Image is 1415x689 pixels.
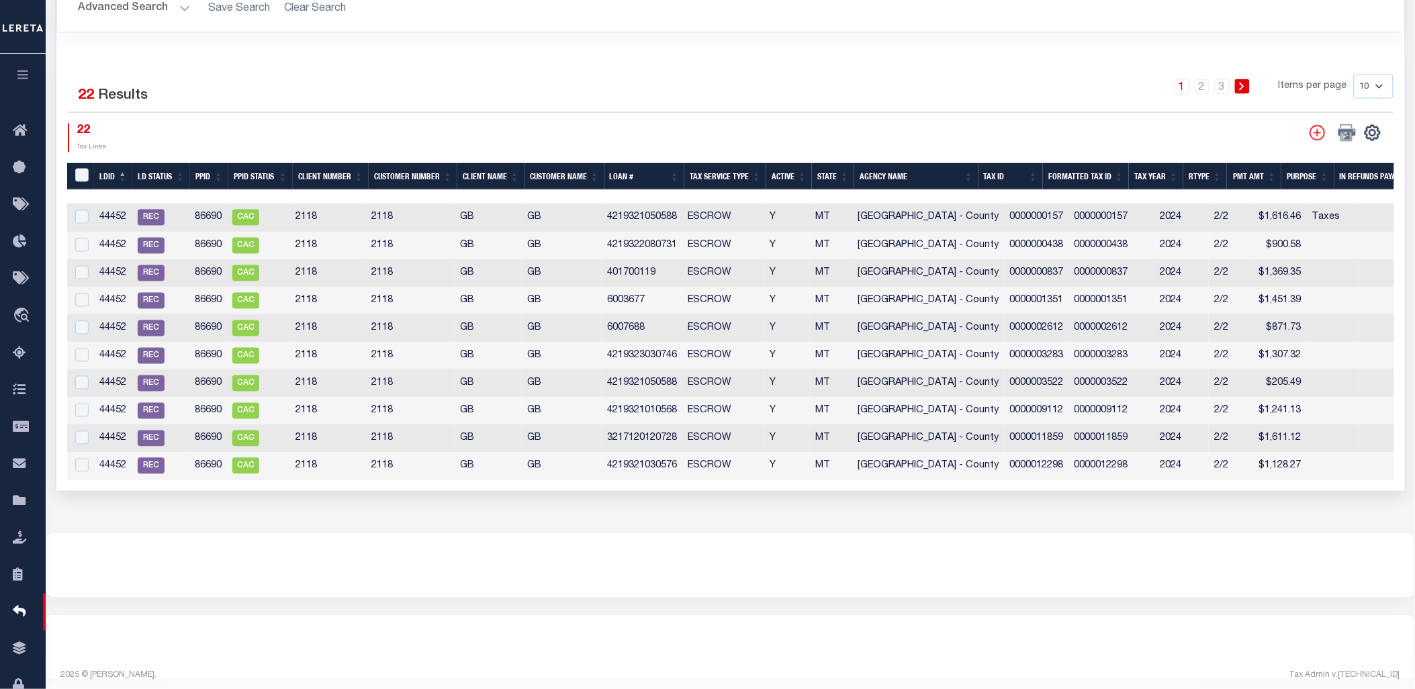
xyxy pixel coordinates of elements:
td: GB [522,232,602,260]
td: 86690 [189,315,227,342]
td: MT [810,315,852,342]
span: CAC [232,210,259,226]
td: 0000012298 [1004,453,1068,480]
td: 86690 [189,232,227,260]
td: ESCROW [682,453,764,480]
td: 4219323030746 [602,342,682,370]
td: MT [810,232,852,260]
td: 0000012298 [1068,453,1154,480]
td: 2/2 [1209,203,1252,232]
span: CAC [232,375,259,392]
td: $900.58 [1252,232,1306,260]
td: 2024 [1154,232,1209,260]
td: 3217120120728 [602,425,682,453]
th: Tax ID: activate to sort column ascending [978,163,1043,191]
td: 44452 [94,370,132,398]
th: Client Number: activate to sort column ascending [293,163,369,191]
td: [GEOGRAPHIC_DATA] - County [852,370,1004,398]
td: ESCROW [682,232,764,260]
td: Y [764,203,810,232]
td: ESCROW [682,342,764,370]
td: 2118 [290,453,366,480]
td: 86690 [189,425,227,453]
td: GB [455,425,522,453]
span: CAC [232,238,259,254]
td: 2024 [1154,287,1209,315]
td: 0000002612 [1068,315,1154,342]
span: REC [138,238,165,254]
td: [GEOGRAPHIC_DATA] - County [852,425,1004,453]
td: 86690 [189,398,227,425]
td: 2118 [366,398,455,425]
td: [GEOGRAPHIC_DATA] - County [852,260,1004,287]
td: 2118 [366,315,455,342]
th: Customer Name: activate to sort column ascending [524,163,604,191]
td: 4219322080731 [602,232,682,260]
td: $1,128.27 [1252,453,1306,480]
a: 1 [1175,79,1189,94]
td: Y [764,453,810,480]
td: 2118 [290,260,366,287]
td: MT [810,398,852,425]
td: MT [810,203,852,232]
td: 2118 [366,287,455,315]
span: REC [138,430,165,447]
span: REC [138,375,165,392]
td: 4219321010568 [602,398,682,425]
td: 2/2 [1209,425,1252,453]
div: Tax Admin v.[TECHNICAL_ID] [741,670,1400,682]
th: Purpose: activate to sort column ascending [1281,163,1334,191]
td: GB [455,232,522,260]
th: State: activate to sort column ascending [812,163,854,191]
td: 0000000157 [1068,203,1154,232]
td: 2/2 [1209,232,1252,260]
td: [GEOGRAPHIC_DATA] - County [852,453,1004,480]
span: Items per page [1279,79,1347,94]
td: GB [522,342,602,370]
td: 2024 [1154,342,1209,370]
td: 2118 [290,203,366,232]
td: 2118 [366,370,455,398]
th: PPID: activate to sort column ascending [190,163,228,191]
td: Y [764,315,810,342]
td: 44452 [94,342,132,370]
td: [GEOGRAPHIC_DATA] - County [852,342,1004,370]
td: 0000011859 [1004,425,1068,453]
td: 2/2 [1209,287,1252,315]
td: 0000009112 [1068,398,1154,425]
td: ESCROW [682,315,764,342]
th: Agency Name: activate to sort column ascending [854,163,978,191]
td: 86690 [189,203,227,232]
td: 0000000837 [1004,260,1068,287]
th: Active: activate to sort column ascending [766,163,812,191]
th: Tax Year: activate to sort column ascending [1129,163,1183,191]
td: 0000002612 [1004,315,1068,342]
td: 2/2 [1209,398,1252,425]
td: 2118 [366,342,455,370]
td: ESCROW [682,398,764,425]
td: GB [522,370,602,398]
td: 86690 [189,260,227,287]
td: 2024 [1154,453,1209,480]
td: 0000000157 [1004,203,1068,232]
td: 0000011859 [1068,425,1154,453]
td: [GEOGRAPHIC_DATA] - County [852,203,1004,232]
td: [GEOGRAPHIC_DATA] - County [852,232,1004,260]
h4: 22 [77,124,107,138]
td: GB [455,453,522,480]
td: $205.49 [1252,370,1306,398]
span: 22 [79,89,95,103]
td: 2118 [366,260,455,287]
td: GB [522,287,602,315]
td: 44452 [94,425,132,453]
td: GB [522,260,602,287]
span: CAC [232,458,259,474]
td: 0000001351 [1068,287,1154,315]
td: GB [455,398,522,425]
td: ESCROW [682,425,764,453]
td: Y [764,425,810,453]
span: REC [138,320,165,336]
span: REC [138,293,165,309]
td: ESCROW [682,260,764,287]
td: 44452 [94,398,132,425]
